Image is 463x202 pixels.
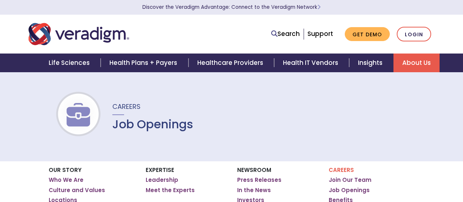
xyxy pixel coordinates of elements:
img: Veradigm logo [29,22,129,46]
a: Insights [349,54,393,72]
span: Learn More [317,4,321,11]
a: Search [271,29,300,39]
a: Culture and Values [49,187,105,194]
a: Support [307,29,333,38]
a: Leadership [146,176,178,184]
span: Careers [112,102,141,111]
a: Job Openings [329,187,370,194]
a: In the News [237,187,271,194]
a: Health IT Vendors [274,54,349,72]
a: Health Plans + Payers [101,54,188,72]
a: Get Demo [345,27,390,41]
h1: Job Openings [112,117,193,131]
a: Meet the Experts [146,187,195,194]
a: About Us [393,54,440,72]
a: Login [397,27,431,42]
a: Life Sciences [40,54,101,72]
a: Press Releases [237,176,281,184]
a: Discover the Veradigm Advantage: Connect to the Veradigm NetworkLearn More [142,4,321,11]
a: Healthcare Providers [188,54,274,72]
a: Who We Are [49,176,83,184]
a: Join Our Team [329,176,371,184]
